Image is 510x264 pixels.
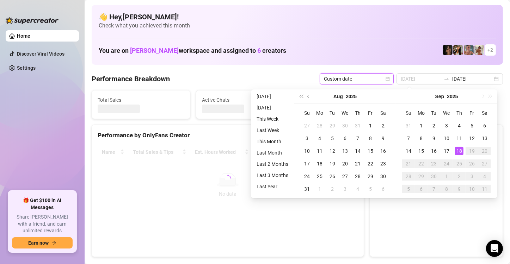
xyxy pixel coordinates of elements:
div: 13 [480,134,489,143]
span: Custom date [324,74,389,84]
li: Last Year [254,182,291,191]
div: 20 [480,147,489,155]
div: 5 [366,185,375,193]
div: 17 [303,159,311,168]
div: 15 [366,147,375,155]
td: 2025-09-14 [402,145,415,157]
img: YL [464,45,474,55]
div: 21 [354,159,362,168]
td: 2025-08-15 [364,145,377,157]
div: 26 [468,159,476,168]
td: 2025-08-18 [313,157,326,170]
td: 2025-08-25 [313,170,326,183]
td: 2025-09-09 [428,132,440,145]
td: 2025-08-12 [326,145,339,157]
td: 2025-09-18 [453,145,466,157]
div: 30 [379,172,387,181]
td: 2025-10-07 [428,183,440,195]
div: 21 [404,159,413,168]
li: Last Week [254,126,291,134]
div: 24 [303,172,311,181]
div: 4 [455,121,463,130]
div: 4 [315,134,324,143]
li: [DATE] [254,92,291,101]
li: Last 3 Months [254,171,291,180]
span: 6 [257,47,261,54]
td: 2025-07-30 [339,119,351,132]
td: 2025-10-05 [402,183,415,195]
td: 2025-09-30 [428,170,440,183]
div: 5 [404,185,413,193]
div: 18 [455,147,463,155]
th: We [339,107,351,119]
div: 6 [480,121,489,130]
div: 3 [468,172,476,181]
th: Su [402,107,415,119]
td: 2025-08-07 [351,132,364,145]
td: 2025-09-01 [313,183,326,195]
div: 9 [379,134,387,143]
td: 2025-09-05 [364,183,377,195]
td: 2025-08-27 [339,170,351,183]
div: 22 [366,159,375,168]
div: 7 [404,134,413,143]
div: 5 [328,134,337,143]
button: Choose a year [346,89,357,103]
td: 2025-10-10 [466,183,478,195]
div: 27 [303,121,311,130]
th: Th [453,107,466,119]
div: 8 [366,134,375,143]
li: This Week [254,115,291,123]
td: 2025-09-03 [339,183,351,195]
span: to [444,76,449,82]
div: 6 [417,185,425,193]
td: 2025-07-29 [326,119,339,132]
div: 2 [455,172,463,181]
div: 23 [430,159,438,168]
div: 15 [417,147,425,155]
td: 2025-09-02 [428,119,440,132]
div: 14 [354,147,362,155]
td: 2025-09-21 [402,157,415,170]
td: 2025-07-31 [351,119,364,132]
div: 30 [341,121,349,130]
span: [PERSON_NAME] [130,47,179,54]
td: 2025-08-20 [339,157,351,170]
img: logo-BBDzfeDw.svg [6,17,59,24]
td: 2025-09-07 [402,132,415,145]
li: Last 2 Months [254,160,291,168]
div: 2 [379,121,387,130]
td: 2025-08-21 [351,157,364,170]
td: 2025-10-01 [440,170,453,183]
span: calendar [386,77,390,81]
td: 2025-08-30 [377,170,389,183]
input: End date [452,75,492,83]
div: 1 [442,172,451,181]
div: 16 [430,147,438,155]
div: 28 [354,172,362,181]
div: 16 [379,147,387,155]
td: 2025-09-25 [453,157,466,170]
div: 9 [455,185,463,193]
td: 2025-09-12 [466,132,478,145]
div: 25 [315,172,324,181]
span: Active Chats [202,96,289,104]
th: Tu [326,107,339,119]
div: 3 [303,134,311,143]
th: Mo [313,107,326,119]
td: 2025-08-22 [364,157,377,170]
div: 8 [417,134,425,143]
th: Su [301,107,313,119]
td: 2025-10-09 [453,183,466,195]
div: 6 [341,134,349,143]
th: Fr [364,107,377,119]
div: 7 [430,185,438,193]
td: 2025-09-04 [453,119,466,132]
td: 2025-08-26 [326,170,339,183]
span: + 2 [487,46,493,54]
input: Start date [401,75,441,83]
div: 29 [366,172,375,181]
div: 4 [354,185,362,193]
td: 2025-09-06 [377,183,389,195]
button: Last year (Control + left) [297,89,305,103]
